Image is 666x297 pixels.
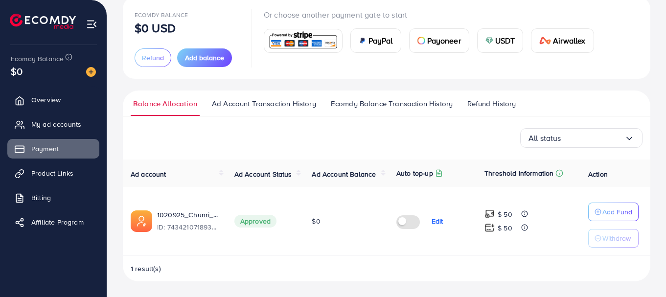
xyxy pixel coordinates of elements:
span: Ad Account Status [234,169,292,179]
iframe: Chat [624,253,659,290]
p: $ 50 [498,208,512,220]
div: <span class='underline'>1020925_Chunri_1730912076857</span></br>7434210718938939408 [157,210,219,232]
img: menu [86,19,97,30]
span: Product Links [31,168,73,178]
p: Auto top-up [396,167,433,179]
a: 1020925_Chunri_1730912076857 [157,210,219,220]
a: Billing [7,188,99,207]
span: 1 result(s) [131,264,161,274]
span: Balance Allocation [133,98,197,109]
img: card [267,30,339,51]
img: top-up amount [484,209,495,219]
span: My ad accounts [31,119,81,129]
span: Add balance [185,53,224,63]
img: card [359,37,367,45]
span: Payoneer [427,35,461,46]
span: Airwallex [553,35,585,46]
span: $0 [11,64,23,78]
img: logo [10,14,76,29]
a: Affiliate Program [7,212,99,232]
a: cardAirwallex [531,28,594,53]
img: card [539,37,551,45]
a: My ad accounts [7,114,99,134]
span: $0 [312,216,320,226]
span: Ecomdy Balance [11,54,64,64]
a: Product Links [7,163,99,183]
span: Refund [142,53,164,63]
input: Search for option [561,131,624,146]
div: Search for option [520,128,643,148]
span: All status [528,131,561,146]
span: Billing [31,193,51,203]
img: image [86,67,96,77]
a: cardPayoneer [409,28,469,53]
span: PayPal [368,35,393,46]
button: Withdraw [588,229,639,248]
span: Ad Account Transaction History [212,98,316,109]
p: Withdraw [602,232,631,244]
button: Add balance [177,48,232,67]
p: Or choose another payment gate to start [264,9,602,21]
img: top-up amount [484,223,495,233]
span: Ecomdy Balance [135,11,188,19]
span: Refund History [467,98,516,109]
a: card [264,29,343,53]
span: Approved [234,215,276,228]
p: Add Fund [602,206,632,218]
button: Refund [135,48,171,67]
img: card [417,37,425,45]
p: $ 50 [498,222,512,234]
a: cardPayPal [350,28,401,53]
p: $0 USD [135,22,176,34]
img: card [485,37,493,45]
span: Ad Account Balance [312,169,376,179]
span: Ad account [131,169,166,179]
span: Affiliate Program [31,217,84,227]
a: Payment [7,139,99,159]
a: Overview [7,90,99,110]
p: Edit [432,215,443,227]
button: Add Fund [588,203,639,221]
span: Overview [31,95,61,105]
span: ID: 7434210718938939408 [157,222,219,232]
img: ic-ads-acc.e4c84228.svg [131,210,152,232]
span: Payment [31,144,59,154]
p: Threshold information [484,167,553,179]
a: cardUSDT [477,28,524,53]
span: Ecomdy Balance Transaction History [331,98,453,109]
span: USDT [495,35,515,46]
span: Action [588,169,608,179]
